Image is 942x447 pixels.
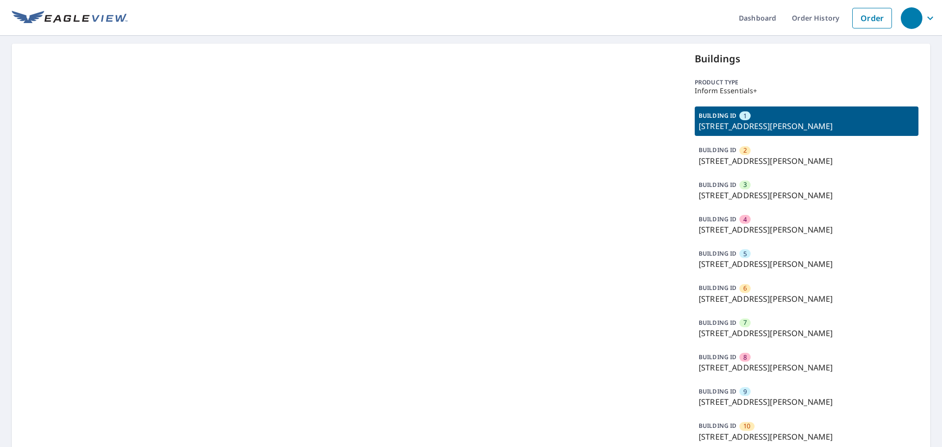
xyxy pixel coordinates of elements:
p: BUILDING ID [699,387,736,395]
a: Order [852,8,892,28]
p: [STREET_ADDRESS][PERSON_NAME] [699,224,915,236]
p: BUILDING ID [699,181,736,189]
span: 2 [743,146,747,155]
span: 4 [743,215,747,224]
p: Buildings [695,52,918,66]
span: 9 [743,387,747,396]
p: BUILDING ID [699,146,736,154]
p: [STREET_ADDRESS][PERSON_NAME] [699,362,915,373]
img: EV Logo [12,11,128,26]
p: [STREET_ADDRESS][PERSON_NAME] [699,431,915,443]
p: [STREET_ADDRESS][PERSON_NAME] [699,258,915,270]
p: BUILDING ID [699,249,736,258]
span: 10 [743,421,750,431]
span: 6 [743,284,747,293]
span: 3 [743,180,747,189]
span: 8 [743,353,747,362]
p: BUILDING ID [699,215,736,223]
p: [STREET_ADDRESS][PERSON_NAME] [699,293,915,305]
span: 7 [743,318,747,327]
p: Inform Essentials+ [695,87,918,95]
p: Product type [695,78,918,87]
p: [STREET_ADDRESS][PERSON_NAME] [699,155,915,167]
span: 1 [743,111,747,121]
p: BUILDING ID [699,318,736,327]
p: [STREET_ADDRESS][PERSON_NAME] [699,189,915,201]
p: BUILDING ID [699,111,736,120]
p: BUILDING ID [699,284,736,292]
p: [STREET_ADDRESS][PERSON_NAME] [699,396,915,408]
p: BUILDING ID [699,421,736,430]
p: [STREET_ADDRESS][PERSON_NAME] [699,327,915,339]
p: [STREET_ADDRESS][PERSON_NAME] [699,120,915,132]
p: BUILDING ID [699,353,736,361]
span: 5 [743,249,747,259]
